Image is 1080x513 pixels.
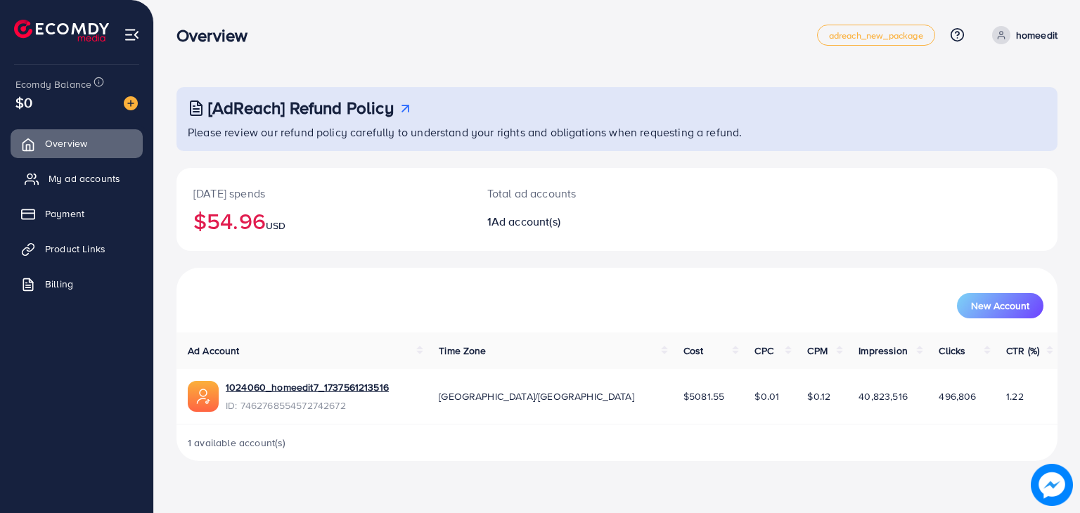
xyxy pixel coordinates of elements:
[683,389,724,403] span: $5081.55
[45,277,73,291] span: Billing
[807,389,830,403] span: $0.12
[1016,27,1057,44] p: homeedit
[754,344,773,358] span: CPC
[14,20,109,41] img: logo
[188,381,219,412] img: ic-ads-acc.e4c84228.svg
[15,77,91,91] span: Ecomdy Balance
[124,27,140,43] img: menu
[226,380,389,394] a: 1024060_homeedit7_1737561213516
[939,344,965,358] span: Clicks
[986,26,1057,44] a: homeedit
[193,185,454,202] p: [DATE] spends
[439,389,634,403] span: [GEOGRAPHIC_DATA]/[GEOGRAPHIC_DATA]
[487,185,674,202] p: Total ad accounts
[208,98,394,118] h3: [AdReach] Refund Policy
[188,124,1049,141] p: Please review our refund policy carefully to understand your rights and obligations when requesti...
[49,171,120,186] span: My ad accounts
[11,270,143,298] a: Billing
[491,214,560,229] span: Ad account(s)
[859,344,908,358] span: Impression
[188,436,286,450] span: 1 available account(s)
[45,207,84,221] span: Payment
[15,92,32,112] span: $0
[11,164,143,193] a: My ad accounts
[829,31,923,40] span: adreach_new_package
[859,389,908,403] span: 40,823,516
[11,129,143,157] a: Overview
[193,207,454,234] h2: $54.96
[45,136,87,150] span: Overview
[266,219,285,233] span: USD
[487,215,674,228] h2: 1
[957,293,1043,318] button: New Account
[1031,464,1073,506] img: image
[11,200,143,228] a: Payment
[11,235,143,263] a: Product Links
[807,344,827,358] span: CPM
[1006,344,1039,358] span: CTR (%)
[45,242,105,256] span: Product Links
[226,398,389,413] span: ID: 7462768554572742672
[124,96,138,110] img: image
[971,301,1029,311] span: New Account
[939,389,976,403] span: 496,806
[817,25,935,46] a: adreach_new_package
[754,389,779,403] span: $0.01
[1006,389,1024,403] span: 1.22
[439,344,486,358] span: Time Zone
[176,25,259,46] h3: Overview
[188,344,240,358] span: Ad Account
[683,344,704,358] span: Cost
